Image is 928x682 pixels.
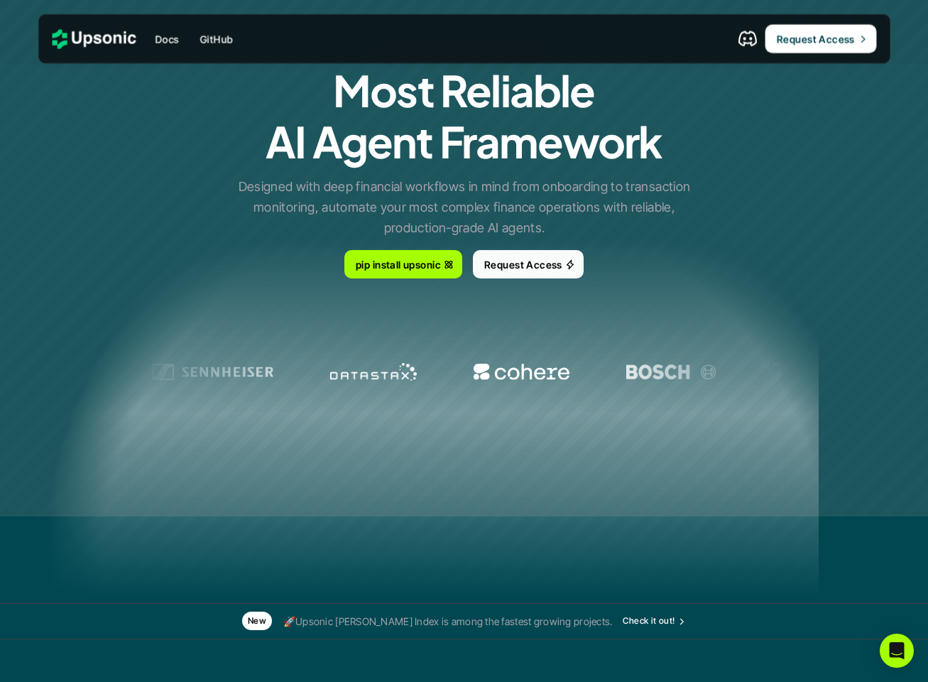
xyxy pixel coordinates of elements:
p: Check it out! [623,617,675,627]
a: pip install upsonic [344,250,462,278]
p: 🚀Upsonic [PERSON_NAME] Index is among the fastest growing projects. [283,612,613,630]
p: Request Access [484,257,562,272]
p: GitHub [200,31,233,46]
p: Designed with deep financial workflows in mind from onboarding to transaction monitoring, automat... [234,177,695,238]
h1: Most Reliable AI Agent Framework [266,65,662,167]
a: Request Access [473,250,584,278]
p: Docs [155,31,179,46]
a: Request Access [765,24,876,53]
p: New [248,617,266,627]
a: GitHub [191,26,241,52]
p: pip install upsonic [356,257,441,272]
a: Docs [146,26,187,52]
a: Check it out! [623,617,685,627]
p: Request Access [776,31,854,46]
div: Open Intercom Messenger [880,634,914,668]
